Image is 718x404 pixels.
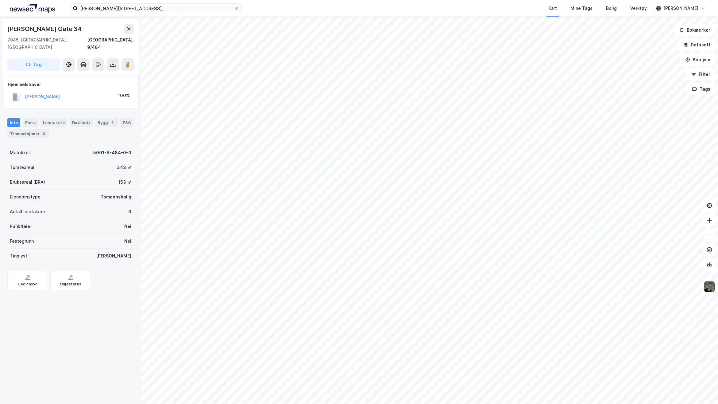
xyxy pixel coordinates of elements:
div: Verktøy [630,5,647,12]
button: Datasett [678,39,716,51]
div: Tinglyst [10,252,27,260]
div: 7045, [GEOGRAPHIC_DATA], [GEOGRAPHIC_DATA] [7,36,87,51]
div: Bolig [606,5,617,12]
div: Geoinnsyn [18,282,38,287]
div: 5001-9-484-0-0 [93,149,131,156]
div: Hjemmelshaver [8,81,133,88]
div: [PERSON_NAME] Gate 34 [7,24,83,34]
div: Miljøstatus [60,282,81,287]
button: Tag [7,58,60,71]
div: 343 ㎡ [117,164,131,171]
img: 9k= [704,281,715,292]
div: [PERSON_NAME] [663,5,698,12]
div: Nei [124,223,131,230]
div: Matrikkel [10,149,30,156]
div: Kontrollprogram for chat [687,375,718,404]
div: Punktleie [10,223,30,230]
div: [PERSON_NAME] [96,252,131,260]
div: Bygg [95,118,118,127]
img: logo.a4113a55bc3d86da70a041830d287a7e.svg [10,4,55,13]
input: Søk på adresse, matrikkel, gårdeiere, leietakere eller personer [78,4,234,13]
div: 1 [109,120,115,126]
div: Eiendomstype [10,193,41,201]
div: Bruksareal (BRA) [10,178,45,186]
div: Tomteareal [10,164,34,171]
div: Eiere [23,118,38,127]
div: Festegrunn [10,237,34,245]
div: 100% [118,92,130,99]
div: Info [7,118,20,127]
div: Nei [124,237,131,245]
div: Mine Tags [570,5,593,12]
div: Kart [548,5,557,12]
div: Datasett [70,118,93,127]
button: Bokmerker [674,24,716,36]
div: Transaksjoner [7,129,49,138]
div: Antall leietakere [10,208,45,215]
div: [GEOGRAPHIC_DATA], 9/484 [87,36,134,51]
div: Leietakere [41,118,67,127]
div: 3 [41,131,47,137]
div: 153 ㎡ [118,178,131,186]
button: Analyse [680,53,716,66]
button: Tags [687,83,716,95]
button: Filter [686,68,716,80]
iframe: Chat Widget [687,375,718,404]
div: 0 [128,208,131,215]
div: ESG [120,118,133,127]
div: Tomannsbolig [101,193,131,201]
